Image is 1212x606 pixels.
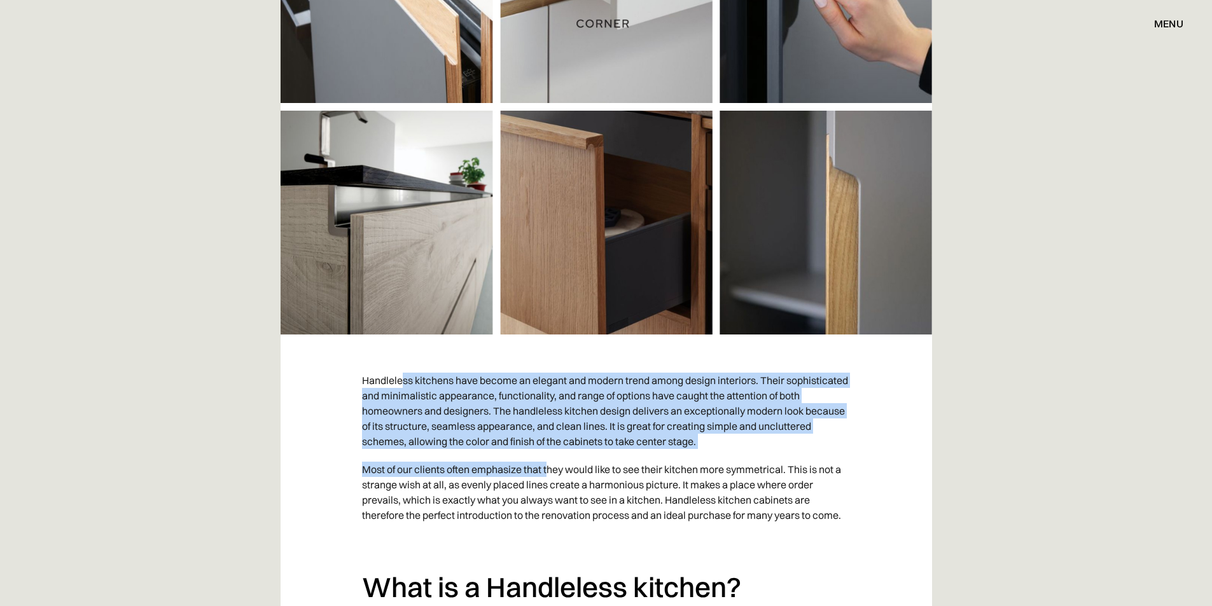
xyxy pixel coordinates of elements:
[362,570,851,605] h2: What is a Handleless kitchen?
[362,455,851,529] p: Most of our clients often emphasize that they would like to see their kitchen more symmetrical. T...
[362,366,851,455] p: Handleless kitchens have become an elegant and modern trend among design interiors. Their sophist...
[561,15,651,32] a: home
[1141,13,1183,34] div: menu
[362,529,851,557] p: ‍
[1154,18,1183,29] div: menu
